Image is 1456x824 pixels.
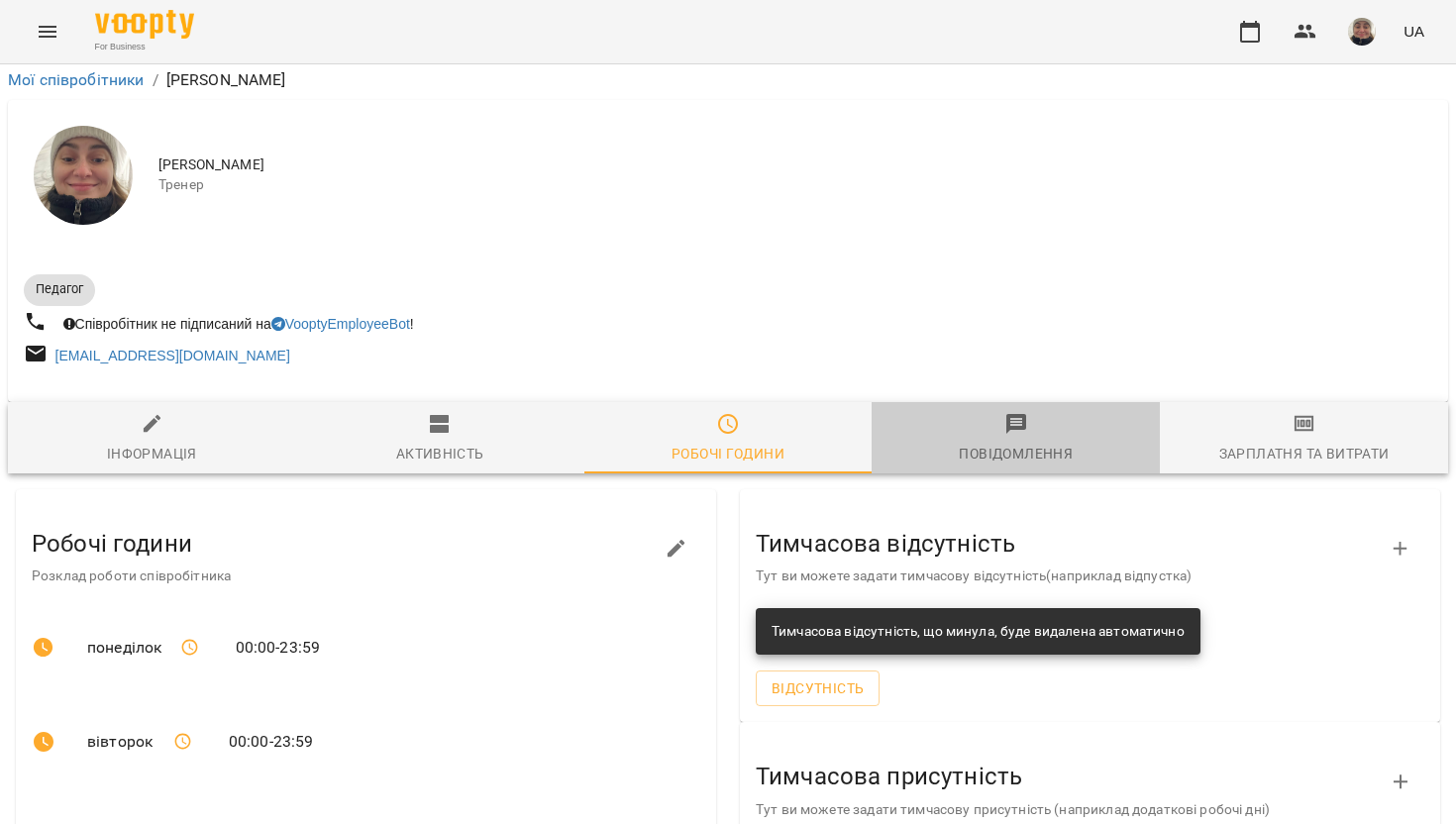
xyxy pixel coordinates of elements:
[1396,13,1432,50] button: UA
[95,41,194,53] span: For Business
[87,636,149,660] span: понеділок
[32,566,669,586] p: Розклад роботи співробітника
[772,614,1185,650] div: Тимчасова відсутність, що минула, буде видалена автоматично
[772,676,864,700] span: Відсутність
[158,175,1432,195] span: Тренер
[756,764,1393,789] h3: Тимчасова присутність
[24,8,71,55] button: Menu
[8,70,145,89] a: Мої співробітники
[153,68,158,92] li: /
[55,348,290,363] a: [EMAIL_ADDRESS][DOMAIN_NAME]
[396,442,484,465] div: Активність
[1404,21,1424,42] span: UA
[87,730,142,754] span: вівторок
[271,316,410,332] a: VooptyEmployeeBot
[24,280,95,298] span: Педагог
[1219,442,1390,465] div: Зарплатня та Витрати
[1348,18,1376,46] img: 4cf27c03cdb7f7912a44474f3433b006.jpeg
[236,636,321,660] span: 00:00 - 23:59
[756,566,1393,586] p: Тут ви можете задати тимчасову відсутність(наприклад відпустка)
[756,670,880,706] button: Відсутність
[32,531,669,557] h3: Робочі години
[229,730,314,754] span: 00:00 - 23:59
[166,68,286,92] p: [PERSON_NAME]
[756,531,1393,557] h3: Тимчасова відсутність
[59,310,418,338] div: Співробітник не підписаний на !
[107,442,197,465] div: Інформація
[959,442,1073,465] div: Повідомлення
[34,126,133,225] img: Чайкіна Юлія
[95,10,194,39] img: Voopty Logo
[672,442,784,465] div: Робочі години
[756,800,1393,820] p: Тут ви можете задати тимчасову присутність (наприклад додаткові робочі дні)
[8,68,1448,92] nav: breadcrumb
[158,155,1432,175] span: [PERSON_NAME]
